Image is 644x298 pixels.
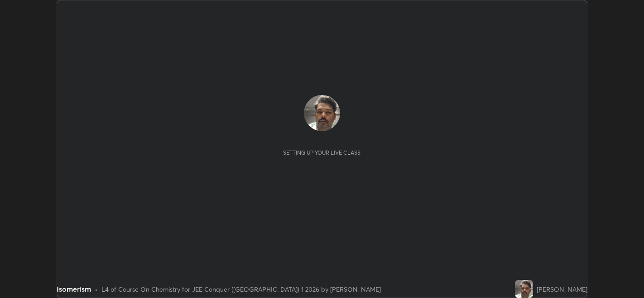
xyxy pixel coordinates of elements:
div: • [95,284,98,294]
div: [PERSON_NAME] [537,284,587,294]
div: Isomerism [57,284,91,294]
img: e9f037ddb4794063b06489cb64f5f448.jpg [304,95,340,131]
div: L4 of Course On Chemistry for JEE Conquer ([GEOGRAPHIC_DATA]) 1 2026 by [PERSON_NAME] [101,284,381,294]
div: Setting up your live class [283,149,360,156]
img: e9f037ddb4794063b06489cb64f5f448.jpg [515,280,533,298]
